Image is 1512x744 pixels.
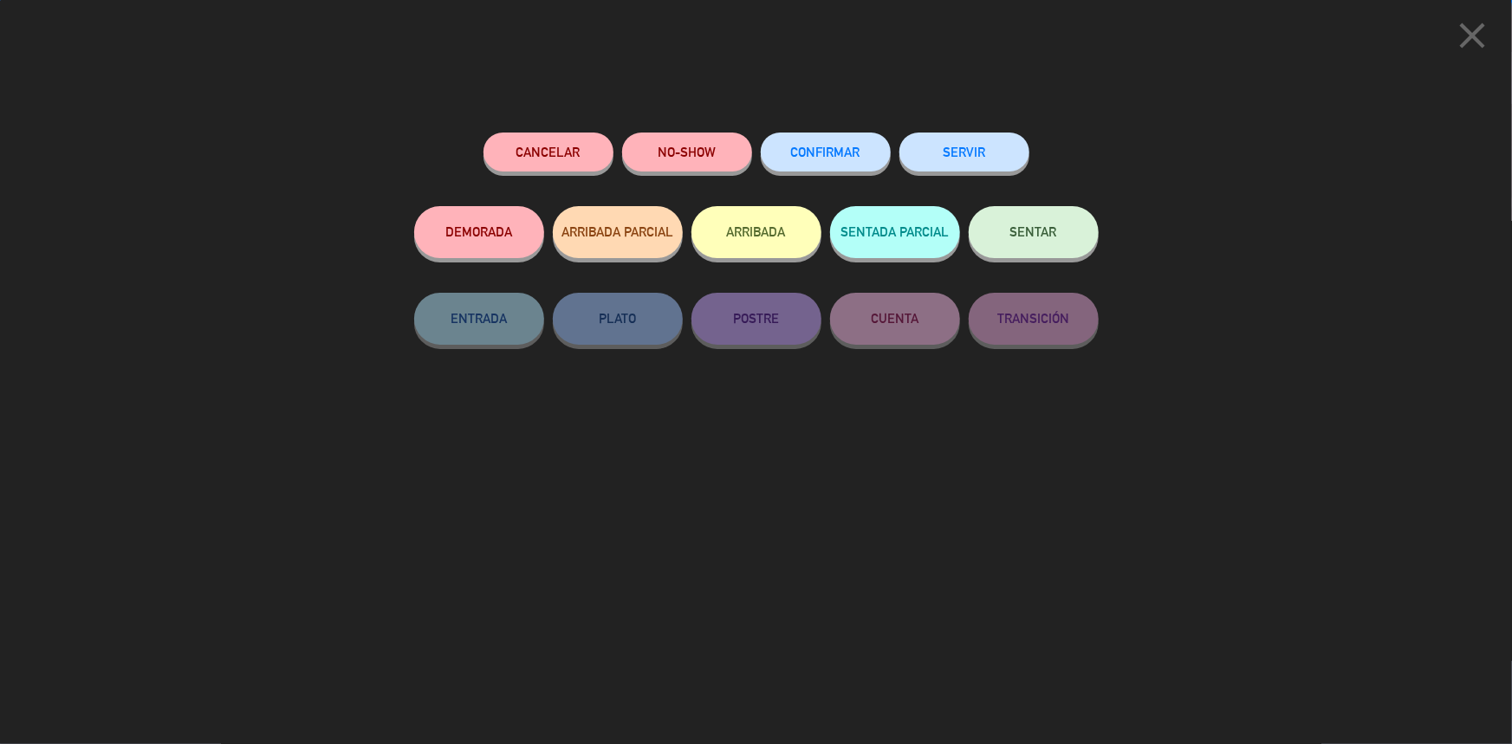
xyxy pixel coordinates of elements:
[830,206,960,258] button: SENTADA PARCIAL
[561,224,673,239] span: ARRIBADA PARCIAL
[1010,224,1057,239] span: SENTAR
[791,145,860,159] span: CONFIRMAR
[483,133,613,171] button: Cancelar
[691,206,821,258] button: ARRIBADA
[691,293,821,345] button: POSTRE
[553,206,683,258] button: ARRIBADA PARCIAL
[1445,13,1499,64] button: close
[761,133,891,171] button: CONFIRMAR
[969,293,1099,345] button: TRANSICIÓN
[899,133,1029,171] button: SERVIR
[553,293,683,345] button: PLATO
[622,133,752,171] button: NO-SHOW
[830,293,960,345] button: CUENTA
[969,206,1099,258] button: SENTAR
[1450,14,1494,57] i: close
[414,206,544,258] button: DEMORADA
[414,293,544,345] button: ENTRADA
